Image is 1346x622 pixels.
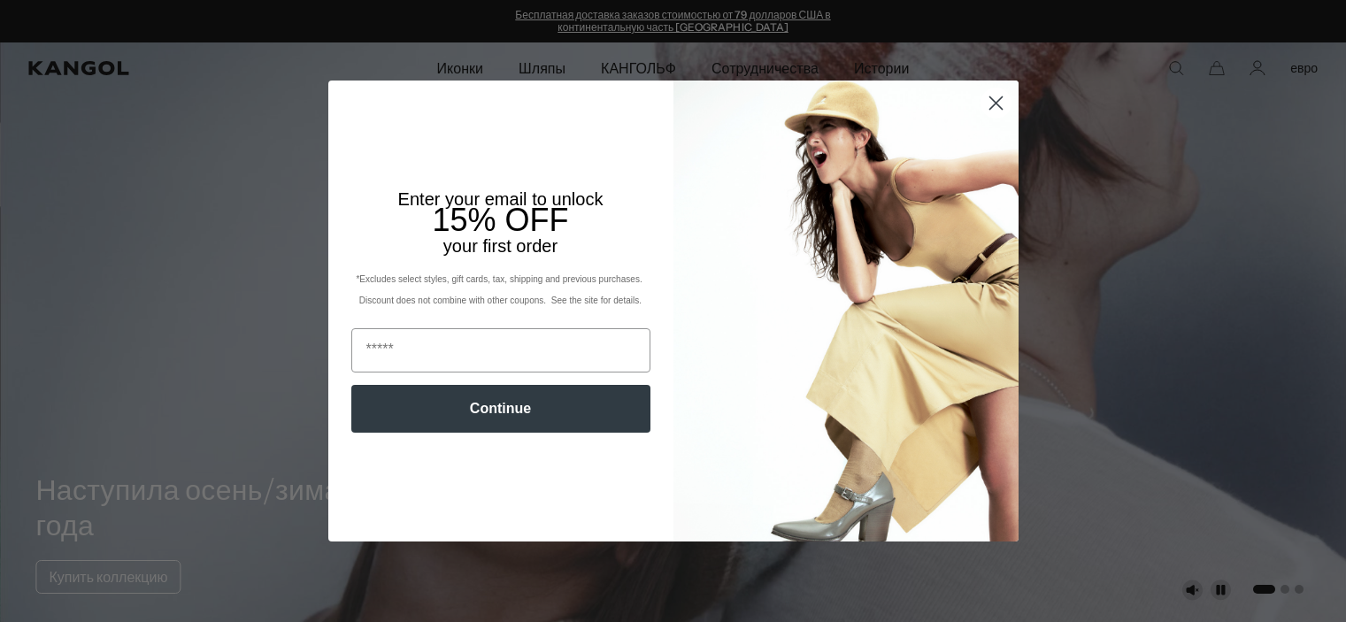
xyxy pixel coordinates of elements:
[673,81,1019,541] img: 93be19ad-e773-4382-80b9-c9d740c9197f.jpeg
[398,189,604,209] span: Enter your email to unlock
[443,236,558,256] span: your first order
[351,385,650,433] button: Continue
[432,202,568,238] span: 15% OFF
[356,274,644,305] span: *Excludes select styles, gift cards, tax, shipping and previous purchases. Discount does not comb...
[981,88,1011,119] button: Close dialog
[351,328,650,372] input: Email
